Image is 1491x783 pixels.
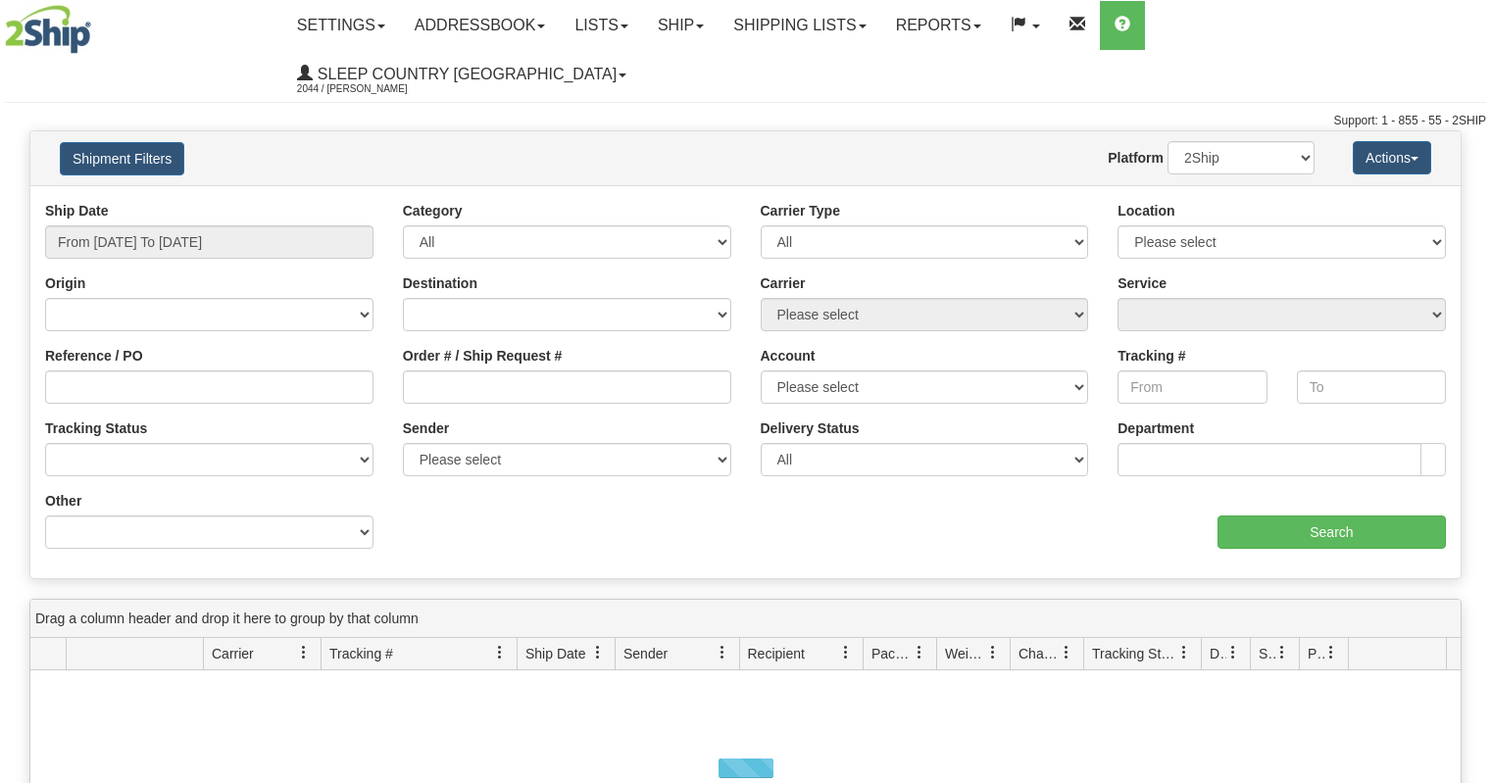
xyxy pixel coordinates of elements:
[5,113,1486,129] div: Support: 1 - 855 - 55 - 2SHIP
[45,201,109,220] label: Ship Date
[403,346,563,366] label: Order # / Ship Request #
[297,79,444,99] span: 2044 / [PERSON_NAME]
[1118,201,1174,220] label: Location
[525,644,585,663] span: Ship Date
[623,644,668,663] span: Sender
[287,636,321,669] a: Carrier filter column settings
[945,644,986,663] span: Weight
[761,201,840,220] label: Carrier Type
[1218,515,1446,549] input: Search
[1118,346,1185,366] label: Tracking #
[313,66,617,82] span: Sleep Country [GEOGRAPHIC_DATA]
[30,600,1461,638] div: grid grouping header
[5,5,91,54] img: logo2044.jpg
[1050,636,1083,669] a: Charge filter column settings
[1118,418,1194,438] label: Department
[1108,148,1164,168] label: Platform
[761,418,860,438] label: Delivery Status
[403,273,477,293] label: Destination
[1217,636,1250,669] a: Delivery Status filter column settings
[1297,370,1446,404] input: To
[761,273,806,293] label: Carrier
[1092,644,1177,663] span: Tracking Status
[581,636,615,669] a: Ship Date filter column settings
[1353,141,1431,174] button: Actions
[643,1,719,50] a: Ship
[45,418,147,438] label: Tracking Status
[60,142,184,175] button: Shipment Filters
[1308,644,1324,663] span: Pickup Status
[45,346,143,366] label: Reference / PO
[212,644,254,663] span: Carrier
[706,636,739,669] a: Sender filter column settings
[903,636,936,669] a: Packages filter column settings
[400,1,561,50] a: Addressbook
[45,491,81,511] label: Other
[761,346,816,366] label: Account
[1446,291,1489,491] iframe: chat widget
[829,636,863,669] a: Recipient filter column settings
[1259,644,1275,663] span: Shipment Issues
[1019,644,1060,663] span: Charge
[483,636,517,669] a: Tracking # filter column settings
[282,1,400,50] a: Settings
[329,644,393,663] span: Tracking #
[719,1,880,50] a: Shipping lists
[1315,636,1348,669] a: Pickup Status filter column settings
[1266,636,1299,669] a: Shipment Issues filter column settings
[1210,644,1226,663] span: Delivery Status
[560,1,642,50] a: Lists
[403,201,463,220] label: Category
[1118,370,1267,404] input: From
[403,418,449,438] label: Sender
[871,644,913,663] span: Packages
[1118,273,1167,293] label: Service
[976,636,1010,669] a: Weight filter column settings
[282,50,641,99] a: Sleep Country [GEOGRAPHIC_DATA] 2044 / [PERSON_NAME]
[748,644,805,663] span: Recipient
[45,273,85,293] label: Origin
[1168,636,1201,669] a: Tracking Status filter column settings
[881,1,996,50] a: Reports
